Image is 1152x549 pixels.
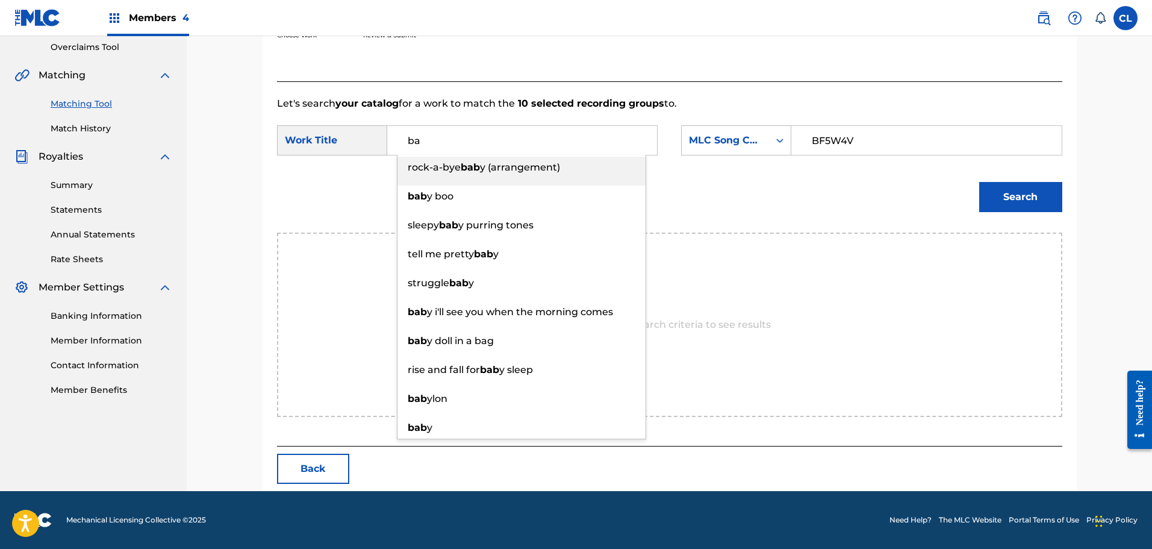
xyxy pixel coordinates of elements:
[408,335,427,347] strong: bab
[1113,6,1138,30] div: User Menu
[51,98,172,110] a: Matching Tool
[1032,6,1056,30] a: Public Search
[449,277,469,289] strong: bab
[1009,515,1079,525] a: Portal Terms of Use
[51,310,172,322] a: Banking Information
[51,41,172,54] a: Overclaims Tool
[458,219,534,231] span: y purring tones
[182,12,189,24] span: 4
[408,248,474,260] span: tell me pretty
[1086,515,1138,525] a: Privacy Policy
[1068,11,1082,25] img: help
[939,515,1001,525] a: The MLC Website
[51,359,172,372] a: Contact Information
[51,179,172,192] a: Summary
[158,280,172,295] img: expand
[408,162,461,173] span: rock-a-bye
[408,219,439,231] span: sleepy
[1036,11,1051,25] img: search
[335,98,399,109] strong: your catalog
[493,248,499,260] span: y
[51,122,172,135] a: Match History
[107,11,122,25] img: Top Rightsholders
[469,277,474,289] span: y
[408,190,427,202] strong: bab
[39,149,83,164] span: Royalties
[979,182,1062,212] button: Search
[39,280,124,295] span: Member Settings
[1063,6,1087,30] div: Help
[408,277,449,289] span: struggle
[427,393,447,404] span: ylon
[14,513,52,527] img: logo
[51,204,172,216] a: Statements
[277,96,1062,111] p: Let's search for a work to match the to.
[1095,503,1103,539] div: Drag
[66,515,206,525] span: Mechanical Licensing Collective © 2025
[51,334,172,347] a: Member Information
[889,515,932,525] a: Need Help?
[480,162,560,173] span: y (arrangement)
[1092,491,1152,549] iframe: Chat Widget
[14,149,29,164] img: Royalties
[158,68,172,83] img: expand
[1094,12,1106,24] div: Notifications
[158,149,172,164] img: expand
[461,162,480,173] strong: bab
[39,68,86,83] span: Matching
[1118,361,1152,458] iframe: Resource Center
[439,219,458,231] strong: bab
[499,364,533,375] span: y sleep
[14,9,61,27] img: MLC Logo
[515,98,664,109] strong: 10 selected recording groups
[427,335,494,347] span: y doll in a bag
[689,133,762,148] div: MLC Song Code
[51,228,172,241] a: Annual Statements
[408,422,427,433] strong: bab
[14,280,29,295] img: Member Settings
[427,306,613,318] span: y i'll see you when the morning comes
[51,253,172,266] a: Rate Sheets
[408,364,480,375] span: rise and fall for
[427,422,432,433] span: y
[129,11,189,25] span: Members
[480,364,499,375] strong: bab
[568,318,771,332] p: Enter two (2) search criteria to see results
[408,393,427,404] strong: bab
[427,190,453,202] span: y boo
[14,68,30,83] img: Matching
[408,306,427,318] strong: bab
[474,248,493,260] strong: bab
[51,384,172,397] a: Member Benefits
[277,111,1062,233] form: Search Form
[277,454,349,484] button: Back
